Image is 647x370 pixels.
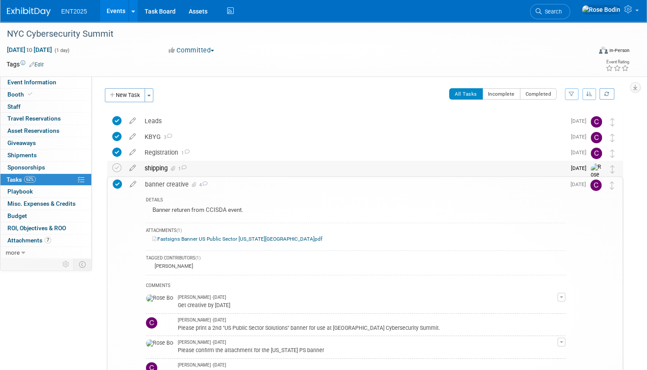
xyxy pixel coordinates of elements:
span: [PERSON_NAME] - [DATE] [178,294,226,301]
span: Attachments [7,237,51,244]
a: Fastsigns Banner US Public Sector [US_STATE][GEOGRAPHIC_DATA]pdf [152,236,322,242]
div: Get creative by [DATE] [178,301,557,309]
a: Travel Reservations [0,113,91,124]
div: Event Rating [605,60,629,64]
span: (1 day) [54,48,69,53]
i: Move task [610,181,614,190]
span: 62% [24,176,36,183]
img: Colleen Mueller [591,132,602,143]
i: Move task [610,149,615,158]
img: ExhibitDay [7,7,51,16]
img: Colleen Mueller [590,180,602,191]
a: more [0,247,91,259]
span: Travel Reservations [7,115,61,122]
img: Rose Bodin [146,294,173,302]
a: Refresh [599,88,614,100]
a: edit [125,149,140,156]
span: Playbook [7,188,33,195]
a: Tasks62% [0,174,91,186]
div: Leads [140,114,566,128]
i: Booth reservation complete [28,92,32,97]
span: ENT2025 [61,8,87,15]
span: Giveaways [7,139,36,146]
span: (1) [195,256,201,260]
img: Colleen Mueller [146,317,157,329]
span: Booth [7,91,34,98]
a: edit [125,133,140,141]
a: Asset Reservations [0,125,91,137]
img: Rose Bodin [591,163,604,194]
span: Shipments [7,152,37,159]
div: [PERSON_NAME] [152,263,193,269]
img: Format-Inperson.png [599,47,608,54]
a: Attachments7 [0,235,91,246]
span: Tasks [7,176,36,183]
i: Move task [610,118,615,126]
span: [PERSON_NAME] - [DATE] [178,339,226,346]
div: Banner returen from CCISDA event. [146,204,565,218]
span: 4 [198,182,208,188]
td: Toggle Event Tabs [74,259,92,270]
span: [DATE] [571,118,591,124]
a: edit [125,117,140,125]
a: edit [125,180,141,188]
div: NYC Cybersecurity Summit [4,26,577,42]
a: Budget [0,210,91,222]
div: TAGGED CONTRIBUTORS [146,255,565,263]
a: Sponsorships [0,162,91,173]
span: Misc. Expenses & Credits [7,200,76,207]
span: [DATE] [571,165,591,171]
span: 1 [178,150,190,156]
div: Please confirm the attachment for the [US_STATE] PS banner [178,346,557,354]
div: KBYG [140,129,566,144]
a: Booth [0,89,91,100]
span: Asset Reservations [7,127,59,134]
span: more [6,249,20,256]
span: Search [542,8,562,15]
span: [DATE] [571,149,591,156]
span: [PERSON_NAME] - [DATE] [178,317,226,323]
a: Edit [29,62,44,68]
td: Personalize Event Tab Strip [59,259,74,270]
div: In-Person [609,47,630,54]
a: Giveaways [0,137,91,149]
a: Staff [0,101,91,113]
span: 3 [161,135,172,140]
span: to [25,46,34,53]
a: Playbook [0,186,91,197]
button: New Task [105,88,145,102]
button: Committed [166,46,218,55]
img: Rose Bodin [146,339,173,347]
button: All Tasks [449,88,483,100]
div: shipping [140,161,566,176]
a: edit [125,164,140,172]
a: Search [530,4,570,19]
i: Move task [610,134,615,142]
div: Registration [140,145,566,160]
td: Tags [7,60,44,69]
span: Budget [7,212,27,219]
span: ROI, Objectives & ROO [7,225,66,232]
div: ATTACHMENTS [146,228,565,235]
img: Rose Bodin [581,5,621,14]
span: Sponsorships [7,164,45,171]
div: COMMENTS [146,282,565,291]
button: Incomplete [482,88,520,100]
span: [DATE] [DATE] [7,46,52,54]
span: [DATE] [571,134,591,140]
span: Event Information [7,79,56,86]
a: ROI, Objectives & ROO [0,222,91,234]
div: banner creative [141,177,565,192]
img: Colleen Mueller [591,116,602,128]
span: 1 [177,166,187,172]
img: Colleen Mueller [591,148,602,159]
div: Event Format [536,45,630,59]
div: DETAILS [146,197,565,204]
span: [PERSON_NAME] - [DATE] [178,362,226,368]
span: (1) [176,228,182,233]
a: Misc. Expenses & Credits [0,198,91,210]
i: Move task [610,165,615,173]
a: Event Information [0,76,91,88]
button: Completed [520,88,557,100]
a: Shipments [0,149,91,161]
